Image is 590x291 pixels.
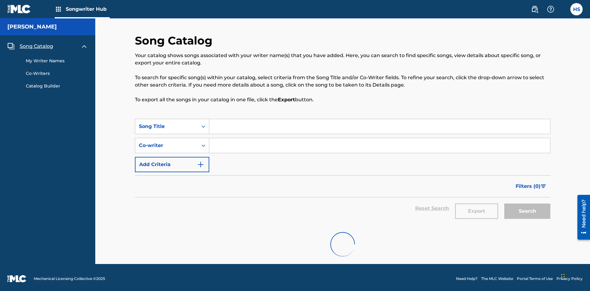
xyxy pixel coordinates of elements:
[139,123,194,130] div: Song Title
[529,3,541,15] a: Public Search
[560,6,567,12] div: Notifications
[512,179,550,194] button: Filters (0)
[135,96,550,103] p: To export all the songs in your catalog in one file, click the button.
[7,5,31,14] img: MLC Logo
[55,6,62,13] img: Top Rightsholders
[7,43,53,50] a: Song CatalogSong Catalog
[66,6,110,13] span: Songwriter Hub
[135,74,550,89] p: To search for specific song(s) within your catalog, select criteria from the Song Title and/or Co...
[81,43,88,50] img: expand
[570,3,583,15] div: User Menu
[516,183,541,190] span: Filters ( 0 )
[547,6,554,13] img: help
[26,83,88,89] a: Catalog Builder
[541,184,546,188] img: filter
[135,119,550,225] form: Search Form
[7,23,57,30] h5: Toby Songwriter
[573,192,590,243] iframe: Resource Center
[278,97,295,103] strong: Export
[456,276,478,281] a: Need Help?
[7,275,26,282] img: logo
[135,157,209,172] button: Add Criteria
[531,6,538,13] img: search
[135,34,215,48] h2: Song Catalog
[557,276,583,281] a: Privacy Policy
[559,262,590,291] iframe: Chat Widget
[26,58,88,64] a: My Writer Names
[139,142,194,149] div: Co-writer
[517,276,553,281] a: Portal Terms of Use
[26,70,88,77] a: Co-Writers
[34,276,105,281] span: Mechanical Licensing Collective © 2025
[330,232,355,257] img: preloader
[545,3,557,15] div: Help
[7,43,15,50] img: Song Catalog
[481,276,513,281] a: The MLC Website
[561,268,565,286] div: Drag
[135,52,550,67] p: Your catalog shows songs associated with your writer name(s) that you have added. Here, you can s...
[197,161,204,168] img: 9d2ae6d4665cec9f34b9.svg
[20,43,53,50] span: Song Catalog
